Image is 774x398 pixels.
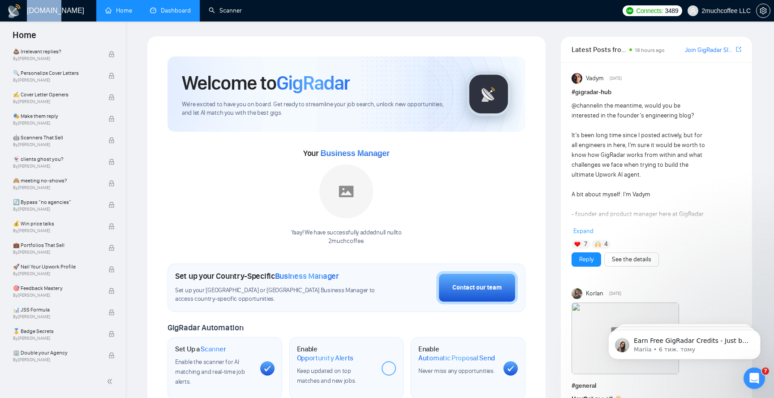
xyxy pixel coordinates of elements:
[584,240,587,249] span: 7
[690,8,696,14] span: user
[572,381,741,391] h1: # general
[418,345,496,362] h1: Enable
[756,4,770,18] button: setting
[13,305,99,314] span: 📊 JSS Formula
[175,345,226,354] h1: Set Up a
[635,47,665,53] span: 18 hours ago
[141,302,173,308] span: Завдання
[636,6,663,16] span: Connects:
[108,116,115,122] span: lock
[13,327,99,336] span: 🏅 Badge Secrets
[13,99,99,104] span: By [PERSON_NAME]
[13,348,99,357] span: 🏢 Double your Agency
[13,47,99,56] span: 💩 Irrelevant replies?
[175,286,381,303] span: Set up your [GEOGRAPHIC_DATA] or [GEOGRAPHIC_DATA] Business Manager to access country-specific op...
[291,237,402,246] p: 2muchcoffee .
[108,180,115,186] span: lock
[13,250,99,255] span: By [PERSON_NAME]
[46,302,93,308] span: Повідомлення
[586,289,603,298] span: Korlan
[96,14,114,32] img: Profile image for Dima
[108,202,115,208] span: lock
[18,183,150,193] div: Зазвичай ми відповідаємо за хвилину
[18,64,161,125] p: Як [PERSON_NAME][EMAIL_ADDRESS][PERSON_NAME][DOMAIN_NAME] 👋
[572,252,601,267] button: Reply
[13,314,99,320] span: By [PERSON_NAME]
[201,345,226,354] span: Scanner
[130,14,148,32] img: Profile image for Iryna
[13,230,166,256] div: ✅ How To: Connect your agency to [DOMAIN_NAME]
[134,280,179,316] button: Завдання
[18,174,150,183] div: Напишіть нам повідомлення
[9,166,170,200] div: Напишіть нам повідомленняЗазвичай ми відповідаємо за хвилину
[108,245,115,251] span: lock
[297,354,354,363] span: Opportunity Alerts
[757,7,770,14] span: setting
[572,73,582,84] img: Vadym
[574,241,580,247] img: ❤️
[13,228,99,234] span: By [PERSON_NAME]
[13,176,99,185] span: 🙈 meeting no-shows?
[466,72,511,117] img: gigradar-logo.png
[736,46,741,53] span: export
[685,45,734,55] a: Join GigRadar Slack Community
[436,271,518,304] button: Contact our team
[275,271,339,281] span: Business Manager
[39,26,155,247] span: Earn Free GigRadar Credits - Just by Sharing Your Story! 💬 Want more credits for sending proposal...
[418,354,495,363] span: Automatic Proposal Send
[297,367,357,385] span: Keep updated on top matches and new jobs.
[45,280,90,316] button: Повідомлення
[113,14,131,32] img: Profile image for Viktor
[13,219,99,228] span: 💰 Win price talks
[108,266,115,273] span: lock
[13,69,99,78] span: 🔍 Personalize Cover Letters
[13,357,99,363] span: By [PERSON_NAME]
[96,302,128,308] span: Допомога
[612,255,651,264] a: See the details
[182,71,350,95] h1: Welcome to
[13,185,99,190] span: By [PERSON_NAME]
[107,377,116,386] span: double-left
[18,234,150,253] div: ✅ How To: Connect your agency to [DOMAIN_NAME]
[604,252,659,267] button: See the details
[291,229,402,246] div: Yaay! We have successfully added null null to
[39,35,155,43] p: Message from Mariia, sent 6 тиж. тому
[586,74,604,83] span: Vadym
[609,290,621,298] span: [DATE]
[13,78,99,83] span: By [PERSON_NAME]
[8,302,37,308] span: Головна
[168,323,243,333] span: GigRadar Automation
[13,198,99,207] span: 🔄 Bypass “no agencies”
[572,102,598,109] span: @channel
[90,280,134,316] button: Допомога
[736,45,741,54] a: export
[13,262,99,271] span: 🚀 Nail Your Upwork Profile
[13,209,166,227] button: Пошук в статтях
[108,223,115,229] span: lock
[452,283,502,293] div: Contact our team
[595,241,601,247] img: 🙌
[762,368,769,375] span: 7
[572,101,707,367] div: in the meantime, would you be interested in the founder’s engineering blog? It’s been long time s...
[13,112,99,121] span: 🎭 Make them reply
[154,14,170,30] div: Закрити
[756,7,770,14] a: setting
[572,87,741,97] h1: # gigradar-hub
[303,148,390,158] span: Your
[13,241,99,250] span: 💼 Portfolios That Sell
[175,271,339,281] h1: Set up your Country-Specific
[13,90,99,99] span: ✍️ Cover Letter Openers
[5,29,43,48] span: Home
[13,336,99,341] span: By [PERSON_NAME]
[108,137,115,143] span: lock
[18,17,32,31] img: logo
[13,121,99,126] span: By [PERSON_NAME]
[18,260,150,279] div: 🔠 GigRadar Search Syntax: Query Operators for Optimized Job Searches
[13,271,99,277] span: By [PERSON_NAME]
[579,255,593,264] a: Reply
[108,309,115,316] span: lock
[572,44,627,55] span: Latest Posts from the GigRadar Community
[175,358,245,385] span: Enable the scanner for AI matching and real-time job alerts.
